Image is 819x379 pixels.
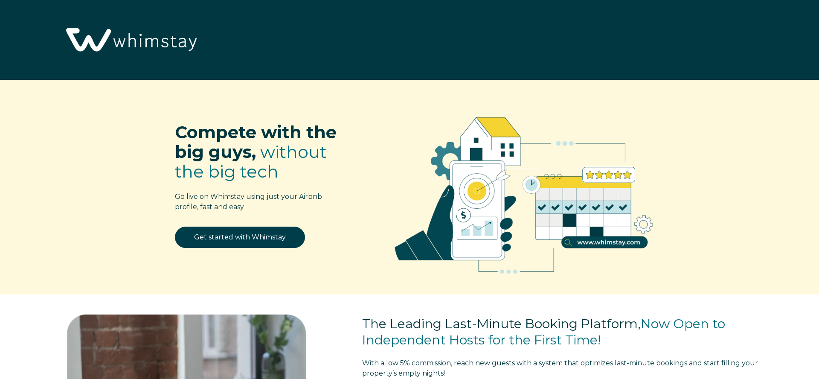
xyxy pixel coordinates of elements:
[60,4,201,77] img: Whimstay Logo-02 1
[362,359,758,377] span: tart filling your property’s empty nights!
[175,227,305,248] a: Get started with Whimstay
[175,141,327,182] span: without the big tech
[362,359,707,367] span: With a low 5% commission, reach new guests with a system that optimizes last-minute bookings and s
[175,122,337,162] span: Compete with the big guys,
[175,192,322,211] span: Go live on Whimstay using just your Airbnb profile, fast and easy
[362,316,725,348] span: Now Open to Independent Hosts for the First Time!
[374,93,674,290] img: RBO Ilustrations-02
[362,316,641,332] span: The Leading Last-Minute Booking Platform,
